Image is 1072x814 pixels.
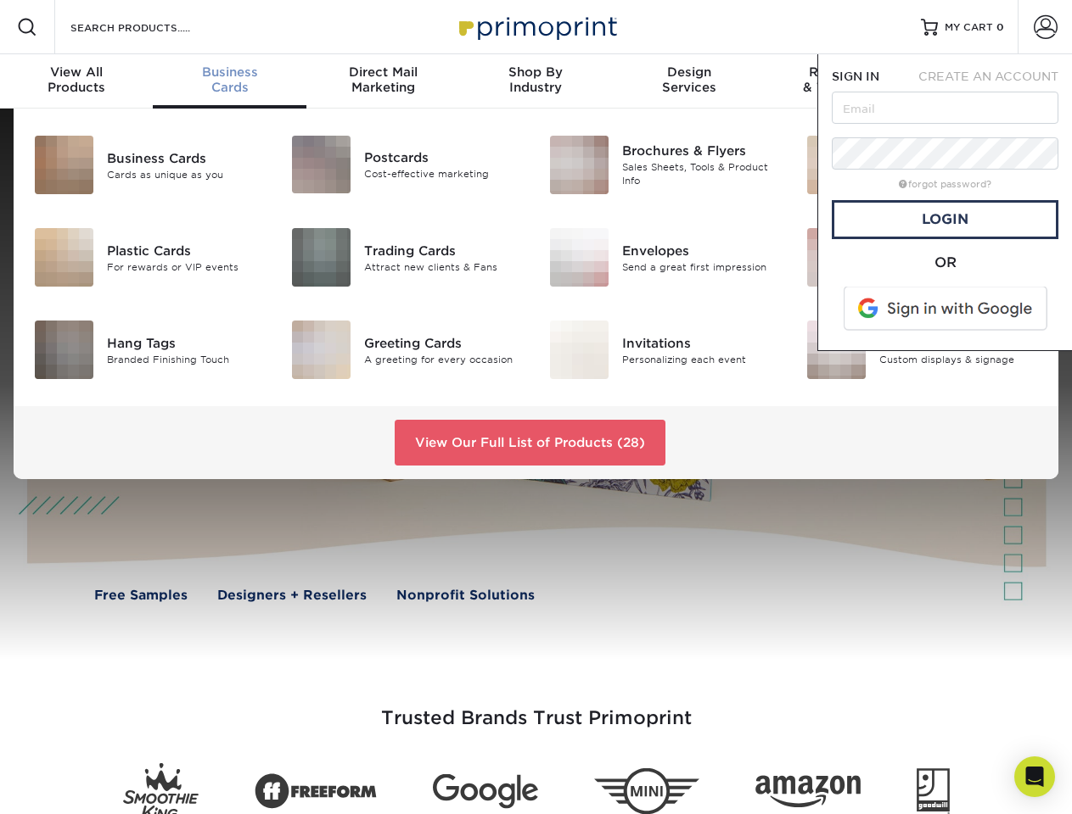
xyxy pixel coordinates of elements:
[153,54,306,109] a: BusinessCards
[153,64,306,95] div: Cards
[832,253,1058,273] div: OR
[433,774,538,809] img: Google
[755,776,861,808] img: Amazon
[613,64,766,80] span: Design
[306,64,459,95] div: Marketing
[613,54,766,109] a: DesignServices
[153,64,306,80] span: Business
[917,768,950,814] img: Goodwill
[766,64,918,95] div: & Templates
[766,54,918,109] a: Resources& Templates
[40,666,1033,750] h3: Trusted Brands Trust Primoprint
[1014,756,1055,797] div: Open Intercom Messenger
[395,420,665,466] a: View Our Full List of Products (28)
[832,70,879,83] span: SIGN IN
[899,179,991,190] a: forgot password?
[996,21,1004,33] span: 0
[4,762,144,808] iframe: Google Customer Reviews
[945,20,993,35] span: MY CART
[459,64,612,80] span: Shop By
[459,54,612,109] a: Shop ByIndustry
[459,64,612,95] div: Industry
[613,64,766,95] div: Services
[832,200,1058,239] a: Login
[766,64,918,80] span: Resources
[69,17,234,37] input: SEARCH PRODUCTS.....
[306,64,459,80] span: Direct Mail
[918,70,1058,83] span: CREATE AN ACCOUNT
[306,54,459,109] a: Direct MailMarketing
[832,92,1058,124] input: Email
[452,8,621,45] img: Primoprint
